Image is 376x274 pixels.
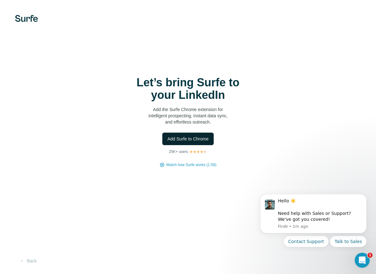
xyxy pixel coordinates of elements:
img: Rating Stars [189,150,207,154]
button: Add Surfe to Chrome [162,133,214,145]
button: Back [15,255,41,266]
span: 1 [368,253,373,258]
p: 25K+ users [169,149,188,155]
img: Surfe's logo [15,15,38,22]
h1: Let’s bring Surfe to your LinkedIn [125,76,251,101]
iframe: Intercom notifications message [251,188,376,251]
p: Add the Surfe Chrome extension for intelligent prospecting, instant data sync, and effortless out... [125,106,251,125]
span: Add Surfe to Chrome [167,136,209,142]
button: Watch how Surfe works (1:58) [166,162,216,168]
iframe: Intercom live chat [355,253,370,268]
